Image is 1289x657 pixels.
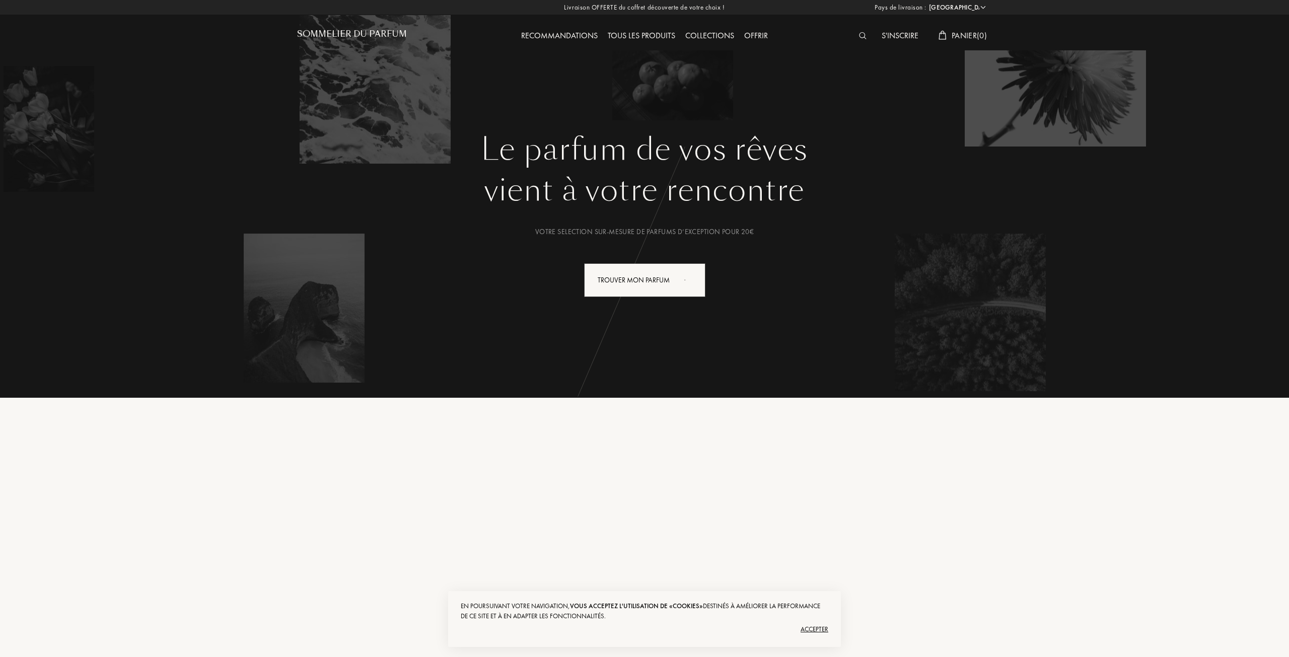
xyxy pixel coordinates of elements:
div: Votre selection sur-mesure de parfums d’exception pour 20€ [305,227,984,237]
div: En poursuivant votre navigation, destinés à améliorer la performance de ce site et à en adapter l... [461,601,828,621]
a: Offrir [739,30,773,41]
div: Tous les produits [603,30,680,43]
h1: Le parfum de vos rêves [305,131,984,168]
a: Tous les produits [603,30,680,41]
div: Trouver mon parfum [584,263,705,297]
span: vous acceptez l'utilisation de «cookies» [570,602,703,610]
h1: Sommelier du Parfum [297,29,407,39]
span: Panier ( 0 ) [952,30,987,41]
a: Recommandations [516,30,603,41]
div: S'inscrire [877,30,923,43]
div: vient à votre rencontre [305,168,984,213]
span: Pays de livraison : [875,3,926,13]
img: cart_white.svg [939,31,947,40]
div: Collections [680,30,739,43]
div: Offrir [739,30,773,43]
img: search_icn_white.svg [859,32,867,39]
a: Sommelier du Parfum [297,29,407,43]
div: Accepter [461,621,828,637]
a: Collections [680,30,739,41]
div: animation [681,269,701,289]
div: Recommandations [516,30,603,43]
a: Trouver mon parfumanimation [577,263,713,297]
a: S'inscrire [877,30,923,41]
